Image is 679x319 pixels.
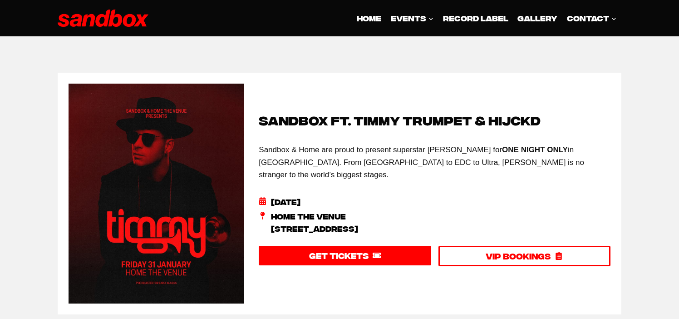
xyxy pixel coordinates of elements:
[486,249,551,263] span: VIP BOOKINGS
[309,249,369,262] span: GET TICKETS
[513,7,562,29] a: GALLERY
[259,246,431,265] a: GET TICKETS
[271,210,358,234] span: Home The Venue [STREET_ADDRESS]
[259,144,610,181] p: Sandbox & Home are proud to present superstar [PERSON_NAME] for in [GEOGRAPHIC_DATA]. From [GEOGR...
[271,195,300,208] span: [DATE]
[391,12,434,24] span: EVENTS
[352,7,621,29] nav: Primary Navigation
[438,7,513,29] a: Record Label
[438,246,610,266] a: VIP BOOKINGS
[562,7,621,29] a: CONTACT
[386,7,438,29] a: EVENTS
[567,12,617,24] span: CONTACT
[502,145,568,154] strong: ONE NIGHT ONLY
[352,7,386,29] a: HOME
[259,110,610,129] h2: Sandbox ft. Timmy Trumpet & HIJCKD
[58,10,148,27] img: Sandbox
